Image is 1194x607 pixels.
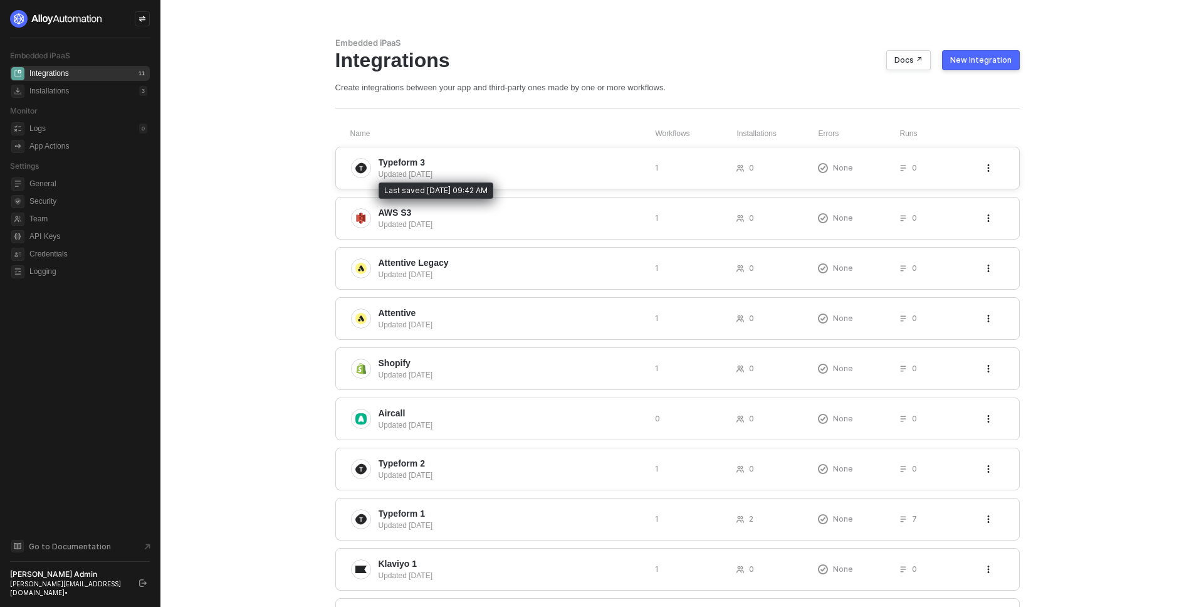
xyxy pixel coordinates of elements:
[350,129,656,139] div: Name
[29,86,69,97] div: Installations
[833,564,853,574] span: None
[912,313,917,324] span: 0
[379,169,645,180] div: Updated [DATE]
[655,162,659,173] span: 1
[379,182,493,199] div: Last saved [DATE] 09:42 AM
[379,269,645,280] div: Updated [DATE]
[912,463,917,474] span: 0
[11,265,24,278] span: logging
[355,213,367,224] img: integration-icon
[379,457,425,470] span: Typeform 2
[335,82,1020,93] div: Create integrations between your app and third-party ones made by one or more workflows.
[379,206,412,219] span: AWS S3
[29,68,69,79] div: Integrations
[749,463,754,474] span: 0
[139,86,147,96] div: 3
[818,364,828,374] span: icon-exclamation
[10,579,128,597] div: [PERSON_NAME][EMAIL_ADDRESS][DOMAIN_NAME] •
[833,313,853,324] span: None
[736,265,744,272] span: icon-users
[355,463,367,475] img: integration-icon
[818,263,828,273] span: icon-exclamation
[899,164,907,172] span: icon-list
[655,463,659,474] span: 1
[29,229,147,244] span: API Keys
[912,413,917,424] span: 0
[833,263,853,273] span: None
[10,106,38,115] span: Monitor
[818,314,828,324] span: icon-exclamation
[818,564,828,574] span: icon-exclamation
[899,265,907,272] span: icon-list
[29,176,147,191] span: General
[379,520,645,531] div: Updated [DATE]
[655,263,659,273] span: 1
[749,514,753,524] span: 2
[899,214,907,222] span: icon-list
[29,264,147,279] span: Logging
[736,515,744,523] span: icon-users
[141,541,154,553] span: document-arrow
[379,470,645,481] div: Updated [DATE]
[736,465,744,473] span: icon-users
[736,315,744,322] span: icon-users
[335,38,1020,48] div: Embedded iPaaS
[899,365,907,372] span: icon-list
[737,129,819,139] div: Installations
[736,365,744,372] span: icon-users
[899,315,907,322] span: icon-list
[899,566,907,573] span: icon-list
[900,129,986,139] div: Runs
[985,515,992,523] span: icon-threedots
[736,164,744,172] span: icon-users
[11,85,24,98] span: installations
[833,413,853,424] span: None
[818,514,828,524] span: icon-exclamation
[29,141,69,152] div: App Actions
[355,313,367,324] img: integration-icon
[11,122,24,135] span: icon-logs
[355,514,367,525] img: integration-icon
[655,564,659,574] span: 1
[139,579,147,587] span: logout
[894,55,923,65] div: Docs ↗
[139,124,147,134] div: 0
[29,211,147,226] span: Team
[899,465,907,473] span: icon-list
[379,219,645,230] div: Updated [DATE]
[833,213,853,223] span: None
[11,140,24,153] span: icon-app-actions
[10,10,150,28] a: logo
[985,315,992,322] span: icon-threedots
[10,161,39,171] span: Settings
[379,507,425,520] span: Typeform 1
[912,514,917,524] span: 7
[749,313,754,324] span: 0
[379,307,416,319] span: Attentive
[655,313,659,324] span: 1
[749,564,754,574] span: 0
[985,415,992,423] span: icon-threedots
[29,124,46,134] div: Logs
[355,363,367,374] img: integration-icon
[912,162,917,173] span: 0
[11,540,24,552] span: documentation
[29,194,147,209] span: Security
[749,162,754,173] span: 0
[912,263,917,273] span: 0
[10,539,150,554] a: Knowledge Base
[819,129,900,139] div: Errors
[11,248,24,261] span: credentials
[136,68,147,78] div: 11
[886,50,931,70] button: Docs ↗
[749,413,754,424] span: 0
[379,156,425,169] span: Typeform 3
[899,415,907,423] span: icon-list
[985,566,992,573] span: icon-threedots
[379,570,645,581] div: Updated [DATE]
[736,566,744,573] span: icon-users
[818,163,828,173] span: icon-exclamation
[335,48,1020,72] div: Integrations
[11,67,24,80] span: integrations
[379,420,645,431] div: Updated [DATE]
